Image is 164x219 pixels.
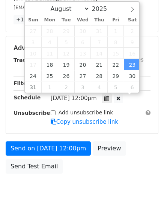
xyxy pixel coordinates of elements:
[74,81,91,93] span: September 3, 2025
[74,48,91,59] span: August 13, 2025
[14,57,39,63] strong: Tracking
[59,109,113,117] label: Add unsubscribe link
[25,70,42,81] span: August 24, 2025
[107,25,124,36] span: August 1, 2025
[91,59,107,70] span: August 21, 2025
[107,81,124,93] span: September 5, 2025
[58,70,74,81] span: August 26, 2025
[41,25,58,36] span: July 28, 2025
[107,70,124,81] span: August 29, 2025
[124,59,140,70] span: August 23, 2025
[14,94,41,100] strong: Schedule
[124,70,140,81] span: August 30, 2025
[91,48,107,59] span: August 14, 2025
[58,48,74,59] span: August 12, 2025
[74,36,91,48] span: August 6, 2025
[90,5,117,12] input: Year
[107,36,124,48] span: August 8, 2025
[74,25,91,36] span: July 30, 2025
[74,59,91,70] span: August 20, 2025
[124,25,140,36] span: August 2, 2025
[14,44,150,52] h5: Advanced
[6,141,91,156] a: Send on [DATE] 12:00pm
[93,141,126,156] a: Preview
[107,59,124,70] span: August 22, 2025
[58,81,74,93] span: September 2, 2025
[124,36,140,48] span: August 9, 2025
[91,18,107,22] span: Thu
[124,48,140,59] span: August 16, 2025
[107,18,124,22] span: Fri
[58,36,74,48] span: August 5, 2025
[124,81,140,93] span: September 6, 2025
[41,36,58,48] span: August 4, 2025
[58,59,74,70] span: August 19, 2025
[51,95,97,102] span: [DATE] 12:00pm
[41,81,58,93] span: September 1, 2025
[25,36,42,48] span: August 3, 2025
[25,48,42,59] span: August 10, 2025
[14,80,33,86] strong: Filters
[91,81,107,93] span: September 4, 2025
[58,18,74,22] span: Tue
[126,183,164,219] iframe: Chat Widget
[124,18,140,22] span: Sat
[91,70,107,81] span: August 28, 2025
[74,18,91,22] span: Wed
[14,15,45,24] a: +12 more
[14,4,97,10] small: [EMAIL_ADDRESS][DOMAIN_NAME]
[41,18,58,22] span: Mon
[91,36,107,48] span: August 7, 2025
[25,81,42,93] span: August 31, 2025
[51,118,118,125] a: Copy unsubscribe link
[41,48,58,59] span: August 11, 2025
[41,70,58,81] span: August 25, 2025
[107,48,124,59] span: August 15, 2025
[91,25,107,36] span: July 31, 2025
[74,70,91,81] span: August 27, 2025
[14,110,50,116] strong: Unsubscribe
[58,25,74,36] span: July 29, 2025
[25,59,42,70] span: August 17, 2025
[25,18,42,22] span: Sun
[6,159,63,174] a: Send Test Email
[25,25,42,36] span: July 27, 2025
[41,59,58,70] span: August 18, 2025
